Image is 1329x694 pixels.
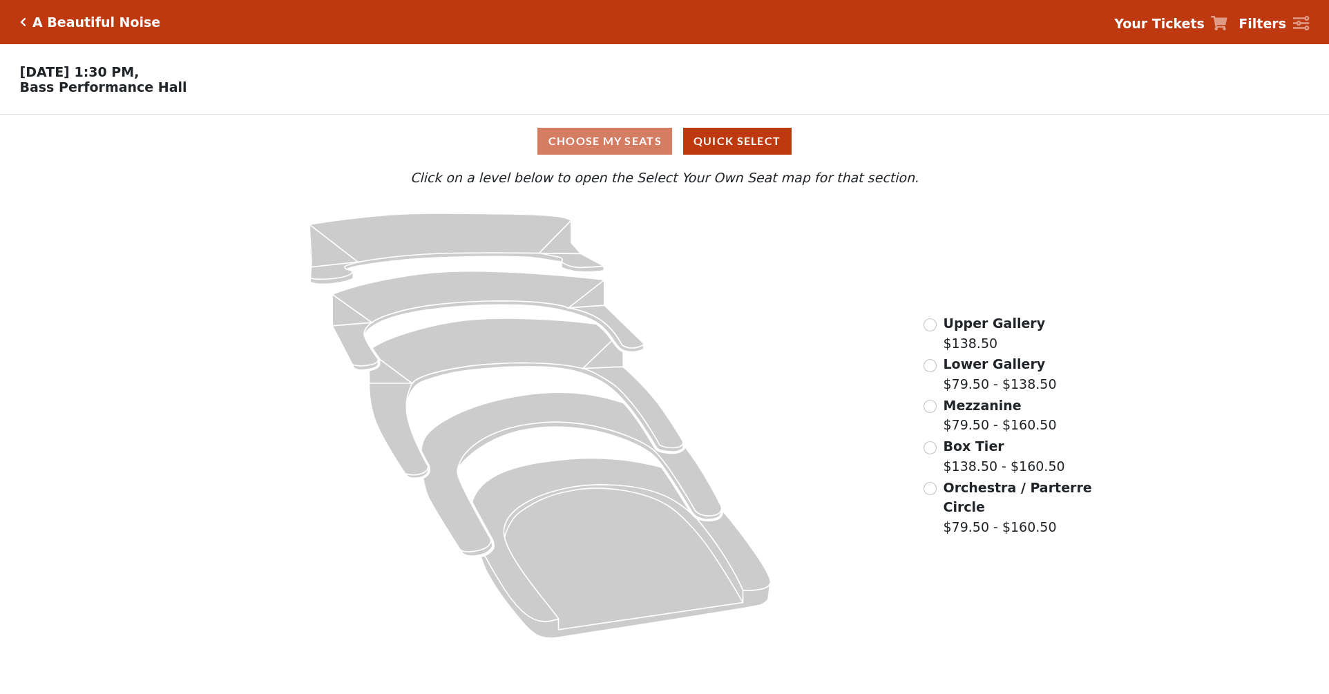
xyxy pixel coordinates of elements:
[944,396,1057,435] label: $79.50 - $160.50
[944,438,1004,454] span: Box Tier
[683,128,792,155] button: Quick Select
[944,354,1057,394] label: $79.50 - $138.50
[1239,16,1286,31] strong: Filters
[176,168,1154,188] p: Click on a level below to open the Select Your Own Seat map for that section.
[472,459,770,639] path: Orchestra / Parterre Circle - Seats Available: 21
[309,213,604,284] path: Upper Gallery - Seats Available: 263
[944,480,1092,515] span: Orchestra / Parterre Circle
[944,398,1022,413] span: Mezzanine
[944,478,1094,537] label: $79.50 - $160.50
[1239,14,1309,34] a: Filters
[944,316,1046,331] span: Upper Gallery
[1114,16,1205,31] strong: Your Tickets
[1114,14,1227,34] a: Your Tickets
[944,314,1046,353] label: $138.50
[944,436,1065,476] label: $138.50 - $160.50
[944,356,1046,372] span: Lower Gallery
[20,17,26,27] a: Click here to go back to filters
[32,15,160,30] h5: A Beautiful Noise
